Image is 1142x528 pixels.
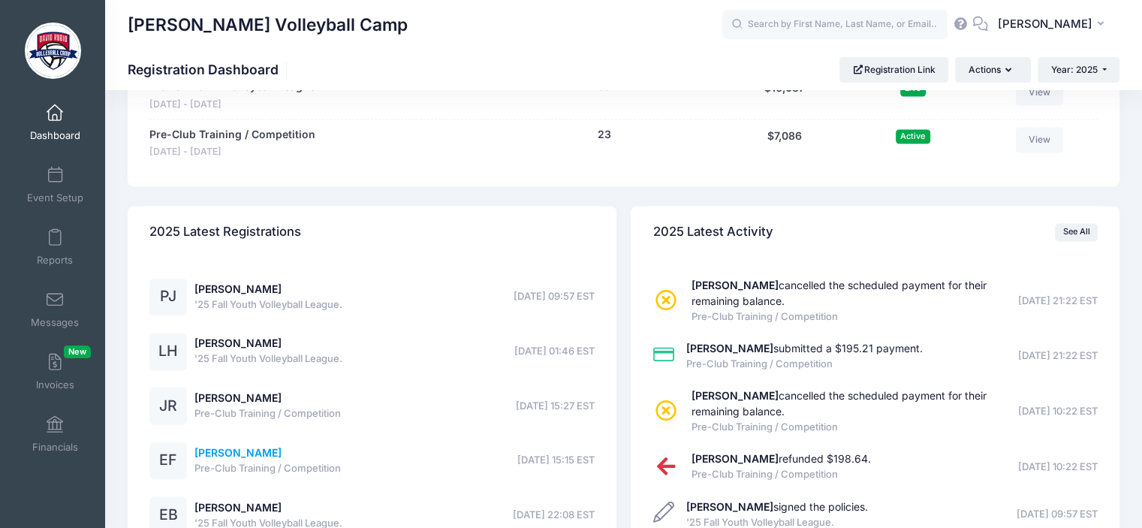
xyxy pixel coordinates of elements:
a: Dashboard [20,96,91,149]
h4: 2025 Latest Registrations [149,210,301,253]
span: Year: 2025 [1051,64,1098,75]
a: [PERSON_NAME] [194,336,282,349]
button: Actions [955,57,1030,83]
span: [DATE] 15:27 EST [516,399,595,414]
a: [PERSON_NAME] [194,282,282,295]
a: Financials [20,408,91,460]
a: View [1016,127,1064,152]
span: [PERSON_NAME] [998,16,1092,32]
span: Event Setup [27,192,83,204]
span: [DATE] 10:22 EST [1018,404,1098,419]
a: [PERSON_NAME]submitted a $195.21 payment. [686,342,923,355]
strong: [PERSON_NAME] [692,452,779,465]
span: [DATE] - [DATE] [149,145,315,159]
a: See All [1055,223,1098,241]
span: Pre-Club Training / Competition [692,420,1014,435]
span: Pre-Club Training / Competition [692,467,871,482]
a: [PERSON_NAME]cancelled the scheduled payment for their remaining balance. [692,279,987,307]
span: [DATE] 21:22 EST [1018,348,1098,364]
span: [DATE] 22:08 EST [513,508,595,523]
img: David Rubio Volleyball Camp [25,23,81,79]
button: Year: 2025 [1038,57,1119,83]
strong: [PERSON_NAME] [692,389,779,402]
input: Search by First Name, Last Name, or Email... [722,10,948,40]
div: EF [149,442,187,479]
span: '25 Fall Youth Volleyball League. [194,297,342,312]
a: [PERSON_NAME] [194,501,282,514]
span: Messages [31,316,79,329]
h1: Registration Dashboard [128,62,291,77]
span: Pre-Club Training / Competition [194,461,341,476]
span: [DATE] 09:57 EST [1017,507,1098,522]
a: Event Setup [20,158,91,211]
button: [PERSON_NAME] [988,8,1119,42]
div: JR [149,387,187,424]
span: '25 Fall Youth Volleyball League. [194,351,342,367]
span: Reports [37,254,73,267]
a: Reports [20,221,91,273]
strong: [PERSON_NAME] [686,500,773,513]
a: EB [149,509,187,522]
span: Active [896,129,930,143]
a: Registration Link [839,57,948,83]
strong: [PERSON_NAME] [686,342,773,355]
span: [DATE] 09:57 EST [514,289,595,304]
span: Dashboard [30,129,80,142]
span: New [64,345,91,358]
span: Pre-Club Training / Competition [692,309,1014,324]
span: Pre-Club Training / Competition [194,406,341,421]
div: $7,086 [719,127,851,159]
a: JR [149,400,187,413]
span: Invoices [36,379,74,391]
span: [DATE] 21:22 EST [1018,294,1098,309]
span: [DATE] 10:22 EST [1018,460,1098,475]
a: [PERSON_NAME] [194,391,282,404]
a: Pre-Club Training / Competition [149,127,315,143]
span: Pre-Club Training / Competition [686,357,923,372]
a: PJ [149,291,187,303]
span: Financials [32,441,78,454]
a: [PERSON_NAME] [194,446,282,459]
a: LH [149,345,187,358]
span: [DATE] 01:46 EST [514,344,595,359]
span: [DATE] - [DATE] [149,98,318,112]
a: [PERSON_NAME]cancelled the scheduled payment for their remaining balance. [692,389,987,418]
button: 23 [598,127,611,143]
strong: [PERSON_NAME] [692,279,779,291]
a: Messages [20,283,91,336]
div: LH [149,333,187,370]
h4: 2025 Latest Activity [653,210,773,253]
div: $16,087 [719,79,851,111]
a: View [1016,79,1064,104]
a: EF [149,454,187,467]
a: [PERSON_NAME]signed the policies. [686,500,868,513]
span: [DATE] 15:15 EST [517,453,595,468]
a: InvoicesNew [20,345,91,398]
a: [PERSON_NAME]refunded $198.64. [692,452,871,465]
h1: [PERSON_NAME] Volleyball Camp [128,8,408,42]
div: PJ [149,278,187,315]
